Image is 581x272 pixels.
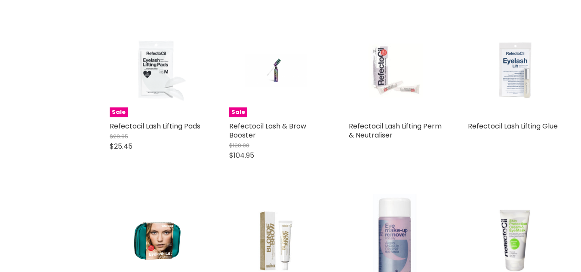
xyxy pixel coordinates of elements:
[349,24,443,117] a: Refectocil Lash Lifting Perm & Neutraliser
[468,24,562,117] a: Refectocil Lash Lifting Glue
[468,121,558,131] a: Refectocil Lash Lifting Glue
[110,141,132,151] span: $25.45
[349,121,442,140] a: Refectocil Lash Lifting Perm & Neutraliser
[110,24,203,117] a: Refectocil Lash Lifting PadsSale
[110,121,200,131] a: Refectocil Lash Lifting Pads
[484,24,546,117] img: Refectocil Lash Lifting Glue
[245,24,307,117] img: Refectocil Lash & Brow Booster
[229,141,249,150] span: $120.00
[229,150,254,160] span: $104.95
[110,107,128,117] span: Sale
[125,24,188,117] img: Refectocil Lash Lifting Pads
[229,107,247,117] span: Sale
[229,24,323,117] a: Refectocil Lash & Brow BoosterSale
[110,132,128,141] span: $29.95
[364,24,427,117] img: Refectocil Lash Lifting Perm & Neutraliser
[229,121,306,140] a: Refectocil Lash & Brow Booster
